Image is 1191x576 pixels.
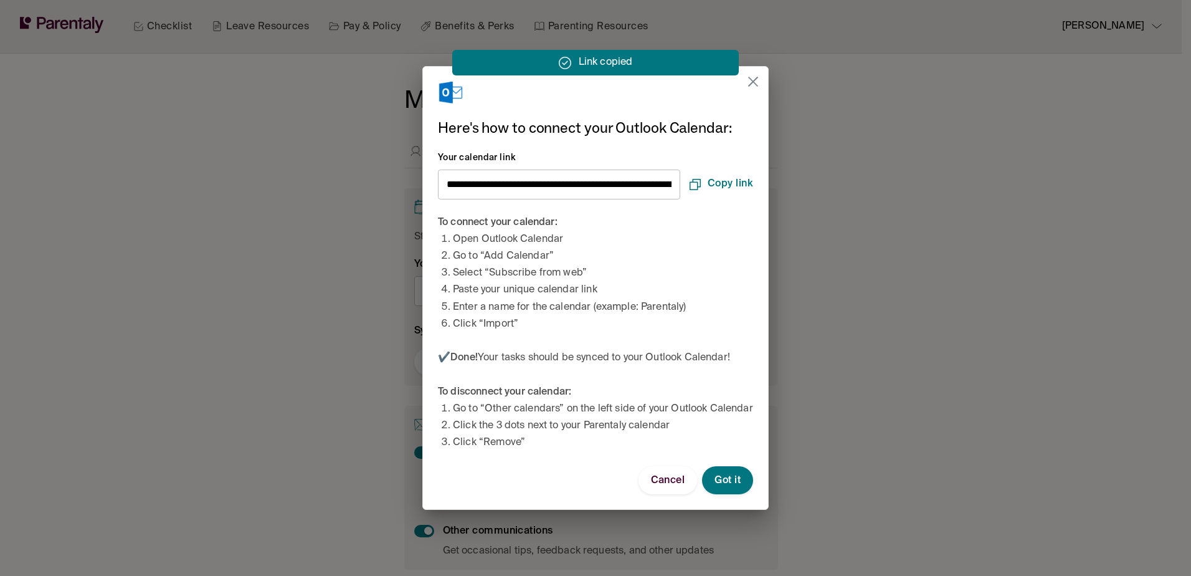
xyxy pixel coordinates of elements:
[702,466,753,494] button: Got it
[438,82,463,103] img: Here's how to connect your Outlook Calendar:
[453,316,753,333] li: Click “Import”
[453,434,753,451] li: Click “Remove”
[638,466,698,494] button: Cancel
[438,118,753,137] h6: Here's how to connect your Outlook Calendar:
[438,218,558,228] strong: To connect your calendar:
[438,387,571,397] strong: To disconnect your calendar:
[453,299,753,316] li: Enter a name for the calendar (example: Parentaly)
[714,474,741,487] span: Got it
[438,350,753,367] p: ✔️ Your tasks should be synced to your Outlook Calendar!
[453,418,753,434] li: Click the 3 dots next to your Parentaly calendar
[450,353,478,363] strong: Done!
[453,401,753,418] li: Go to “Other calendars” on the left side of your Outlook Calendar
[743,72,763,92] button: close
[453,248,753,265] li: Go to “Add Calendar”
[579,50,633,75] div: Link copied
[688,177,753,192] span: Copy link
[438,151,753,165] h5: Your calendar link
[453,231,753,248] li: Open Outlook Calendar
[453,265,753,282] li: Select “Subscribe from web”
[651,474,685,487] span: Cancel
[453,282,753,299] li: Paste your unique calendar link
